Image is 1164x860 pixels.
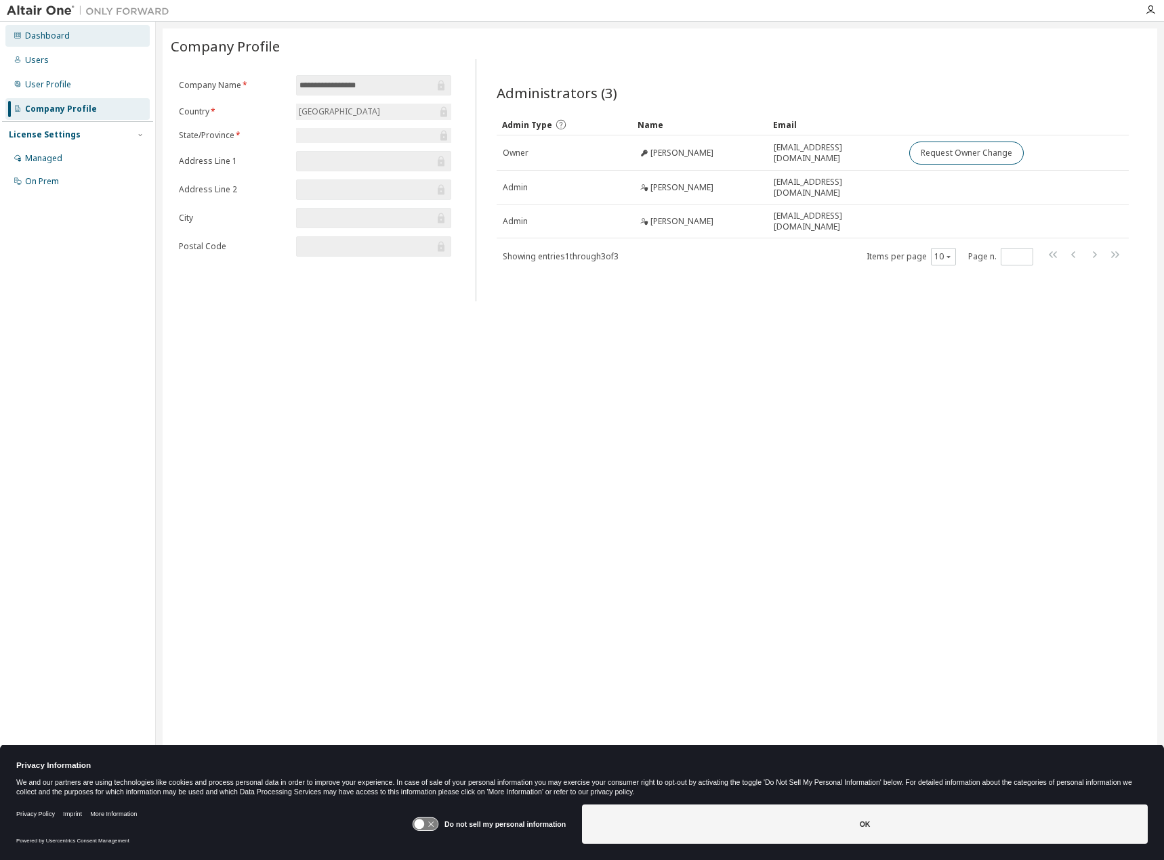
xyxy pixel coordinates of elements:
[773,114,898,135] div: Email
[503,251,619,262] span: Showing entries 1 through 3 of 3
[25,79,71,90] div: User Profile
[179,213,288,223] label: City
[25,55,49,66] div: Users
[503,182,528,193] span: Admin
[25,104,97,114] div: Company Profile
[774,177,897,198] span: [EMAIL_ADDRESS][DOMAIN_NAME]
[650,216,713,227] span: [PERSON_NAME]
[867,248,956,265] span: Items per page
[179,241,288,252] label: Postal Code
[171,37,280,56] span: Company Profile
[934,251,953,262] button: 10
[503,216,528,227] span: Admin
[179,80,288,91] label: Company Name
[774,211,897,232] span: [EMAIL_ADDRESS][DOMAIN_NAME]
[179,184,288,195] label: Address Line 2
[650,148,713,158] span: [PERSON_NAME]
[25,30,70,41] div: Dashboard
[503,148,528,158] span: Owner
[7,4,176,18] img: Altair One
[650,182,713,193] span: [PERSON_NAME]
[638,114,762,135] div: Name
[179,130,288,141] label: State/Province
[296,104,451,120] div: [GEOGRAPHIC_DATA]
[968,248,1033,265] span: Page n.
[909,142,1024,165] button: Request Owner Change
[297,104,382,119] div: [GEOGRAPHIC_DATA]
[179,106,288,117] label: Country
[25,176,59,187] div: On Prem
[179,156,288,167] label: Address Line 1
[502,119,552,131] span: Admin Type
[25,153,62,164] div: Managed
[497,83,617,102] span: Administrators (3)
[774,142,897,164] span: [EMAIL_ADDRESS][DOMAIN_NAME]
[9,129,81,140] div: License Settings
